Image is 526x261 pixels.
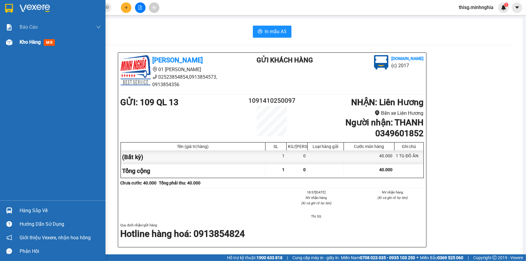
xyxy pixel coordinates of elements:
[138,5,142,10] span: file-add
[153,74,157,79] span: phone
[20,206,101,215] div: Hàng sắp về
[257,56,313,64] b: Gửi khách hàng
[285,195,348,200] li: NV nhận hàng
[35,4,85,11] b: [PERSON_NAME]
[44,39,55,46] span: mới
[35,22,39,27] span: phone
[135,2,146,13] button: file-add
[301,201,331,205] i: (Kí và ghi rõ họ tên)
[493,256,497,260] span: copyright
[20,39,41,45] span: Kho hàng
[121,222,424,240] div: Quy định nhận/gửi hàng :
[3,13,115,21] li: 01 [PERSON_NAME]
[395,150,424,164] div: 1 TG ĐỒ ĂN
[258,29,263,35] span: printer
[287,150,308,164] div: 0
[304,167,306,172] span: 0
[6,235,12,241] span: notification
[35,14,39,19] span: environment
[3,45,61,55] b: GỬI : 109 QL 13
[375,110,380,115] span: environment
[5,4,13,13] img: logo-vxr
[153,56,203,64] b: [PERSON_NAME]
[153,67,157,72] span: environment
[121,55,151,85] img: logo.jpg
[257,255,282,260] strong: 1900 633 818
[501,5,506,10] img: icon-new-feature
[396,144,422,149] div: Ghi chú
[297,109,424,117] li: Bến xe Liên Hương
[121,97,179,107] b: GỬI : 109 QL 13
[6,207,12,214] img: warehouse-icon
[121,150,266,164] div: (Bất kỳ)
[341,254,415,261] span: Miền Nam
[417,256,418,259] span: ⚪️
[121,73,233,88] li: 02523854854,0913854573, 0913854356
[288,144,306,149] div: KG/[PERSON_NAME]
[149,2,159,13] button: aim
[122,144,264,149] div: Tên (giá trị hàng)
[265,28,287,35] span: In mẫu A5
[351,97,424,107] b: NHẬN : Liên Hương
[420,254,463,261] span: Miền Bắc
[6,248,12,254] span: message
[392,62,424,69] li: (c) 2017
[96,25,101,30] span: down
[121,181,157,185] b: Chưa cước : 40.000
[374,55,389,70] img: logo.jpg
[437,255,463,260] strong: 0369 525 060
[247,96,298,106] h2: 1091410250097
[512,2,522,13] button: caret-down
[6,221,12,227] span: question-circle
[309,144,342,149] div: Loại hàng gửi
[122,167,150,175] span: Tổng cộng
[380,167,393,172] span: 40.000
[20,220,101,229] div: Hướng dẫn sử dụng
[287,254,288,261] span: |
[285,190,348,195] li: 18:57[DATE]
[505,3,507,7] span: 1
[285,214,348,219] li: Thi SG
[345,144,393,149] div: Cước món hàng
[159,181,201,185] b: Tổng phải thu: 40.000
[6,39,12,46] img: warehouse-icon
[121,66,233,73] li: 01 [PERSON_NAME]
[378,196,408,200] i: (Kí và ghi rõ họ tên)
[152,5,156,10] span: aim
[106,5,109,9] span: close-circle
[515,5,520,10] span: caret-down
[282,167,285,172] span: 1
[344,150,395,164] div: 40.000
[292,254,339,261] span: Cung cấp máy in - giấy in:
[266,150,287,164] div: 1
[124,5,128,10] span: plus
[121,2,131,13] button: plus
[253,26,291,38] button: printerIn mẫu A5
[3,21,115,36] li: 02523854854,0913854573, 0913854356
[6,24,12,30] img: solution-icon
[362,190,424,195] li: NV nhận hàng
[227,254,282,261] span: Hỗ trợ kỹ thuật:
[345,118,424,138] b: Người nhận : THANH 0349601852
[454,4,498,11] span: thisg.minhnghia
[392,56,424,61] b: [DOMAIN_NAME]
[3,3,33,33] img: logo.jpg
[121,228,245,239] strong: Hotline hàng hoá: 0913854824
[106,5,109,11] span: close-circle
[20,247,101,256] div: Phản hồi
[504,3,509,7] sup: 1
[267,144,285,149] div: SL
[468,254,469,261] span: |
[20,23,38,31] span: Báo cáo
[20,234,91,241] span: Giới thiệu Vexere, nhận hoa hồng
[360,255,415,260] strong: 0708 023 035 - 0935 103 250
